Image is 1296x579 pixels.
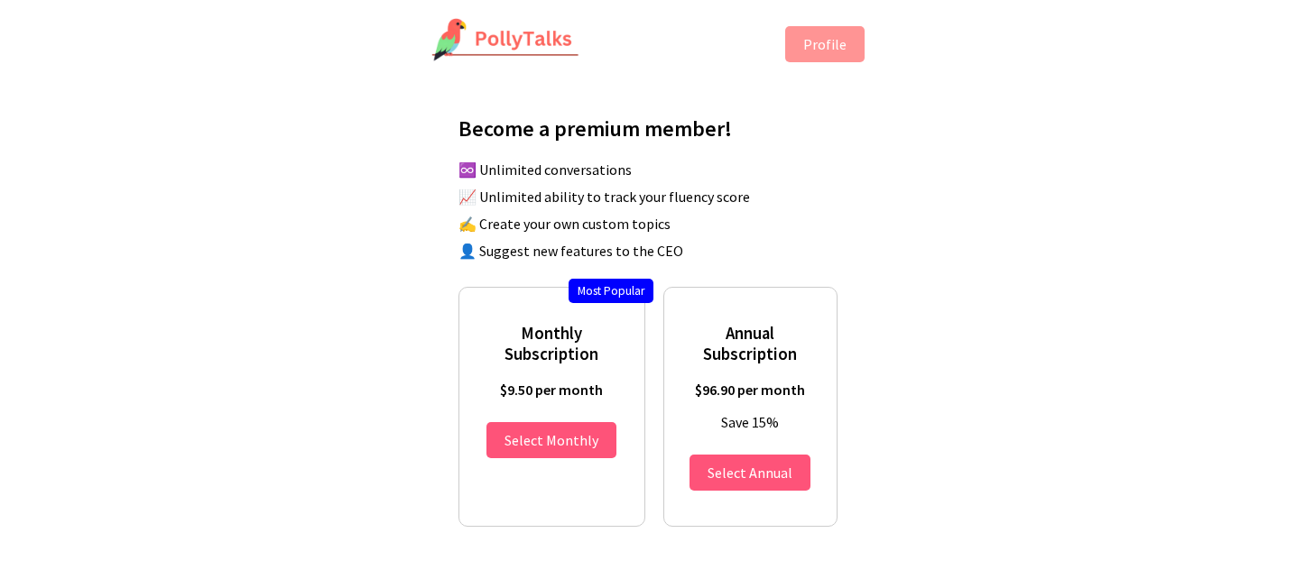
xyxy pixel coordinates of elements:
[682,413,819,431] p: Save 15%
[682,381,819,399] p: $96.90 per month
[690,455,810,491] button: Annual Subscription $96.90 per month Save 15%
[458,188,856,206] li: 📈 Unlimited ability to track your fluency score
[486,422,616,458] button: Monthly Subscription $9.50 per month
[477,381,626,399] p: $9.50 per month
[477,323,626,364] h3: Monthly Subscription
[458,215,856,233] li: ✍️ Create your own custom topics
[458,161,856,179] li: ♾️ Unlimited conversations
[431,18,579,63] img: PollyTalks Logo
[682,323,819,364] h3: Annual Subscription
[458,115,856,142] h2: Become a premium member!
[785,26,865,62] button: Profile
[458,242,856,260] li: 👤 Suggest new features to the CEO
